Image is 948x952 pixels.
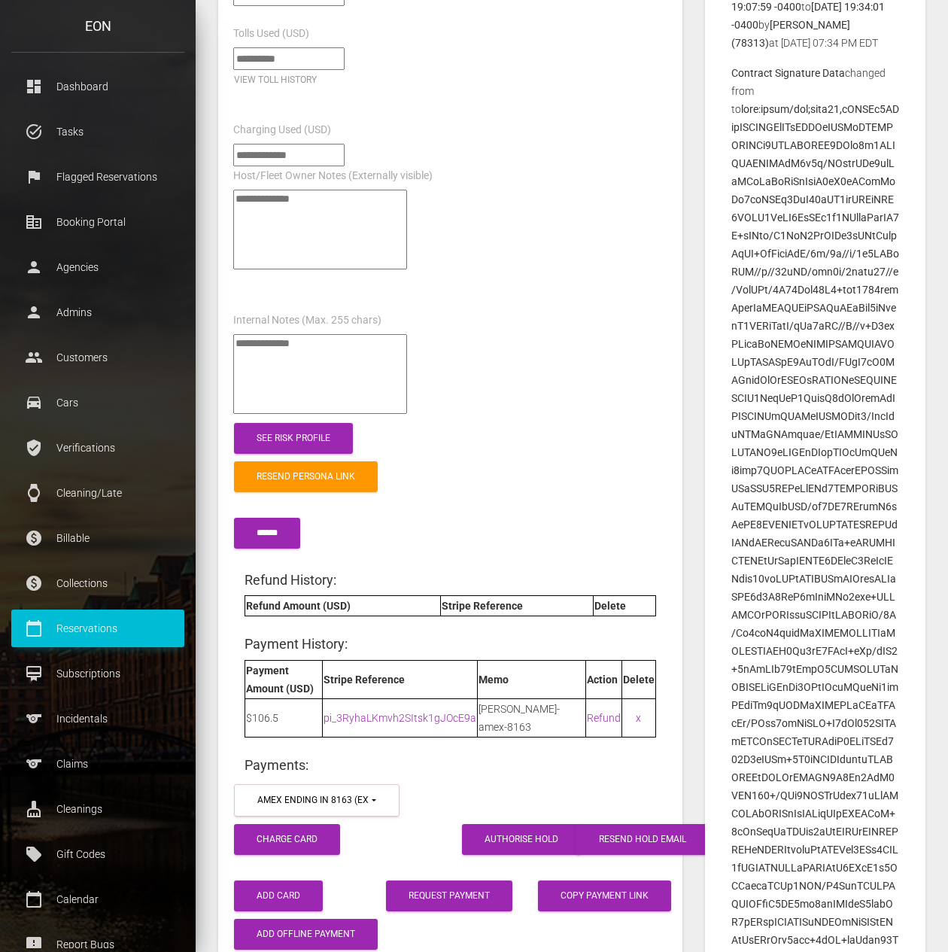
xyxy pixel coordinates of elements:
[23,391,173,414] p: Cars
[11,203,184,241] a: corporate_fare Booking Portal
[478,698,585,737] td: [PERSON_NAME]-amex-8163
[585,660,621,698] th: Action
[441,596,594,616] th: Stripe Reference
[233,169,433,184] label: Host/Fleet Owner Notes (Externally visible)
[323,660,478,698] th: Stripe Reference
[587,712,621,724] a: Refund
[23,572,173,595] p: Collections
[594,596,655,616] th: Delete
[234,919,378,950] button: Add Offline Payment
[11,68,184,105] a: dashboard Dashboard
[245,698,323,737] td: $106.5
[11,113,184,151] a: task_alt Tasks
[11,519,184,557] a: paid Billable
[11,474,184,512] a: watch Cleaning/Late
[23,662,173,685] p: Subscriptions
[23,888,173,911] p: Calendar
[23,436,173,459] p: Verifications
[11,158,184,196] a: flag Flagged Reservations
[23,843,173,865] p: Gift Codes
[11,881,184,918] a: calendar_today Calendar
[257,794,369,807] div: amex ending in 8163 (exp. 3/2027)
[245,660,323,698] th: Payment Amount (USD)
[23,617,173,640] p: Reservations
[245,570,656,589] h4: Refund History:
[23,707,173,730] p: Incidentals
[23,346,173,369] p: Customers
[386,881,512,911] a: Request Payment
[11,655,184,692] a: card_membership Subscriptions
[11,700,184,738] a: sports Incidentals
[234,824,340,855] button: Charge Card
[233,26,309,41] label: Tolls Used (USD)
[462,824,581,855] button: Authorise Hold
[23,256,173,278] p: Agencies
[731,67,845,79] b: Contract Signature Data
[324,712,476,724] a: pi_3RyhaLKmvh2SItsk1gJOcE9a
[11,835,184,873] a: local_offer Gift Codes
[11,248,184,286] a: person Agencies
[11,745,184,783] a: sports Claims
[234,784,400,817] button: amex ending in 8163 (exp. 3/2027)
[245,634,656,653] h4: Payment History:
[11,339,184,376] a: people Customers
[234,881,323,911] button: Add Card
[538,881,671,911] button: Copy payment link
[621,660,655,698] th: Delete
[245,756,656,774] h4: Payments:
[11,564,184,602] a: paid Collections
[636,712,641,724] a: x
[11,790,184,828] a: cleaning_services Cleanings
[233,313,381,328] label: Internal Notes (Max. 255 chars)
[23,75,173,98] p: Dashboard
[11,429,184,467] a: verified_user Verifications
[23,211,173,233] p: Booking Portal
[23,753,173,775] p: Claims
[23,482,173,504] p: Cleaning/Late
[23,301,173,324] p: Admins
[23,120,173,143] p: Tasks
[23,798,173,820] p: Cleanings
[11,610,184,647] a: calendar_today Reservations
[234,461,378,492] a: Resend Persona Link
[11,384,184,421] a: drive_eta Cars
[478,660,585,698] th: Memo
[576,824,709,855] a: Resend Hold Email
[245,596,441,616] th: Refund Amount (USD)
[731,19,850,49] b: [PERSON_NAME] (78313)
[234,423,353,454] a: See Risk Profile
[234,74,317,87] button: View toll history
[23,166,173,188] p: Flagged Reservations
[233,123,331,138] label: Charging Used (USD)
[23,527,173,549] p: Billable
[11,294,184,331] a: person Admins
